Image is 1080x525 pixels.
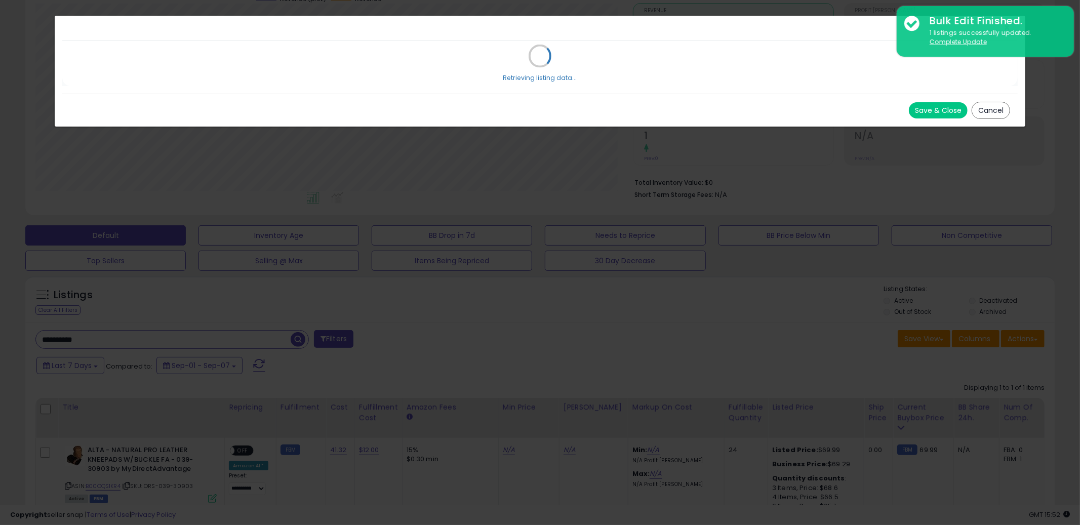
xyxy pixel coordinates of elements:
[972,102,1010,119] button: Cancel
[909,102,968,118] button: Save & Close
[922,28,1066,47] div: 1 listings successfully updated.
[503,73,577,83] div: Retrieving listing data...
[922,14,1066,28] div: Bulk Edit Finished.
[930,37,987,46] u: Complete Update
